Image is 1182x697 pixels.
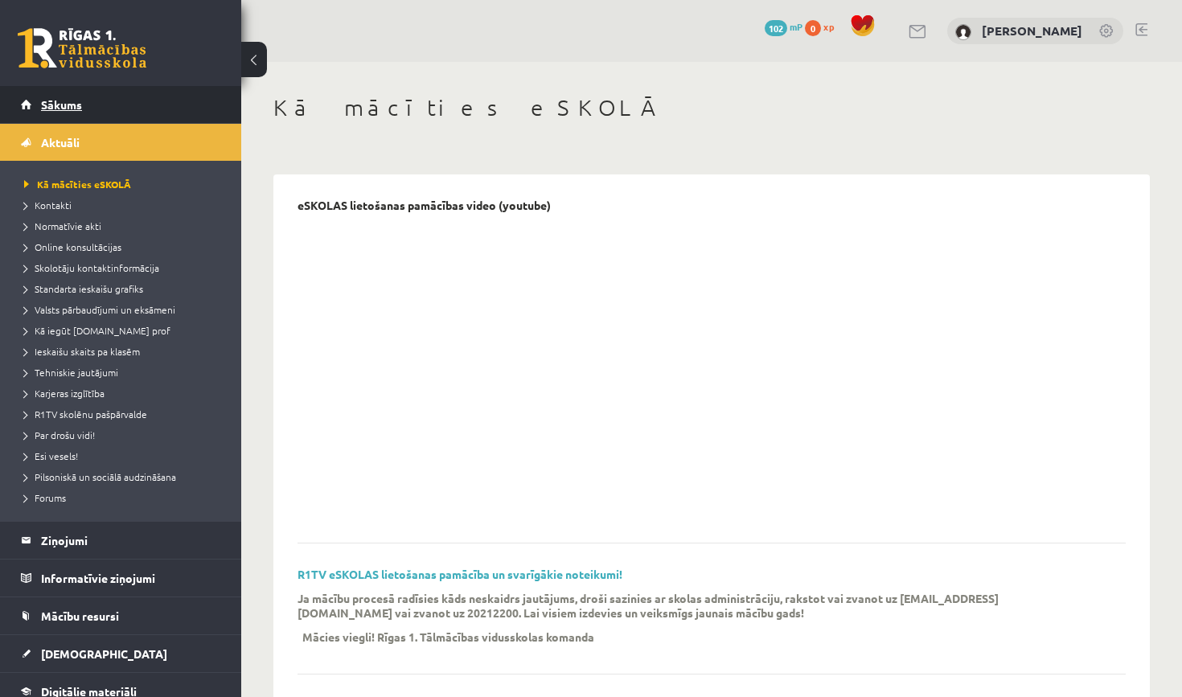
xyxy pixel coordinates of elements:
a: Rīgas 1. Tālmācības vidusskola [18,28,146,68]
a: Normatīvie akti [24,219,225,233]
img: Yulia Gorbacheva [955,24,971,40]
a: Standarta ieskaišu grafiks [24,281,225,296]
span: Aktuāli [41,135,80,150]
legend: Ziņojumi [41,522,221,559]
span: Online konsultācijas [24,240,121,253]
span: Ieskaišu skaits pa klasēm [24,345,140,358]
span: Standarta ieskaišu grafiks [24,282,143,295]
p: eSKOLAS lietošanas pamācības video (youtube) [298,199,551,212]
a: Tehniskie jautājumi [24,365,225,379]
span: Skolotāju kontaktinformācija [24,261,159,274]
a: Pilsoniskā un sociālā audzināšana [24,469,225,484]
span: Valsts pārbaudījumi un eksāmeni [24,303,175,316]
p: Rīgas 1. Tālmācības vidusskolas komanda [377,629,594,644]
span: mP [790,20,802,33]
span: Esi vesels! [24,449,78,462]
legend: Informatīvie ziņojumi [41,560,221,597]
a: Ieskaišu skaits pa klasēm [24,344,225,359]
a: Kontakti [24,198,225,212]
a: Par drošu vidi! [24,428,225,442]
a: Online konsultācijas [24,240,225,254]
a: Sākums [21,86,221,123]
a: Esi vesels! [24,449,225,463]
span: xp [823,20,834,33]
a: Ziņojumi [21,522,221,559]
a: R1TV skolēnu pašpārvalde [24,407,225,421]
span: Sākums [41,97,82,112]
span: Mācību resursi [41,609,119,623]
span: 102 [765,20,787,36]
p: Mācies viegli! [302,629,375,644]
span: Pilsoniskā un sociālā audzināšana [24,470,176,483]
a: Informatīvie ziņojumi [21,560,221,597]
span: Kā iegūt [DOMAIN_NAME] prof [24,324,170,337]
a: Mācību resursi [21,597,221,634]
a: [PERSON_NAME] [982,23,1082,39]
a: Karjeras izglītība [24,386,225,400]
a: 102 mP [765,20,802,33]
a: Skolotāju kontaktinformācija [24,260,225,275]
span: [DEMOGRAPHIC_DATA] [41,646,167,661]
p: Ja mācību procesā radīsies kāds neskaidrs jautājums, droši sazinies ar skolas administrāciju, rak... [298,591,1102,620]
a: Kā mācīties eSKOLĀ [24,177,225,191]
span: Kontakti [24,199,72,211]
span: R1TV skolēnu pašpārvalde [24,408,147,420]
a: R1TV eSKOLAS lietošanas pamācība un svarīgākie noteikumi! [298,567,622,581]
a: [DEMOGRAPHIC_DATA] [21,635,221,672]
a: Kā iegūt [DOMAIN_NAME] prof [24,323,225,338]
h1: Kā mācīties eSKOLĀ [273,94,1150,121]
span: Forums [24,491,66,504]
span: Par drošu vidi! [24,428,95,441]
span: Karjeras izglītība [24,387,105,400]
span: Tehniskie jautājumi [24,366,118,379]
a: Aktuāli [21,124,221,161]
a: 0 xp [805,20,842,33]
span: 0 [805,20,821,36]
a: Valsts pārbaudījumi un eksāmeni [24,302,225,317]
span: Kā mācīties eSKOLĀ [24,178,131,191]
span: Normatīvie akti [24,219,101,232]
a: Forums [24,490,225,505]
